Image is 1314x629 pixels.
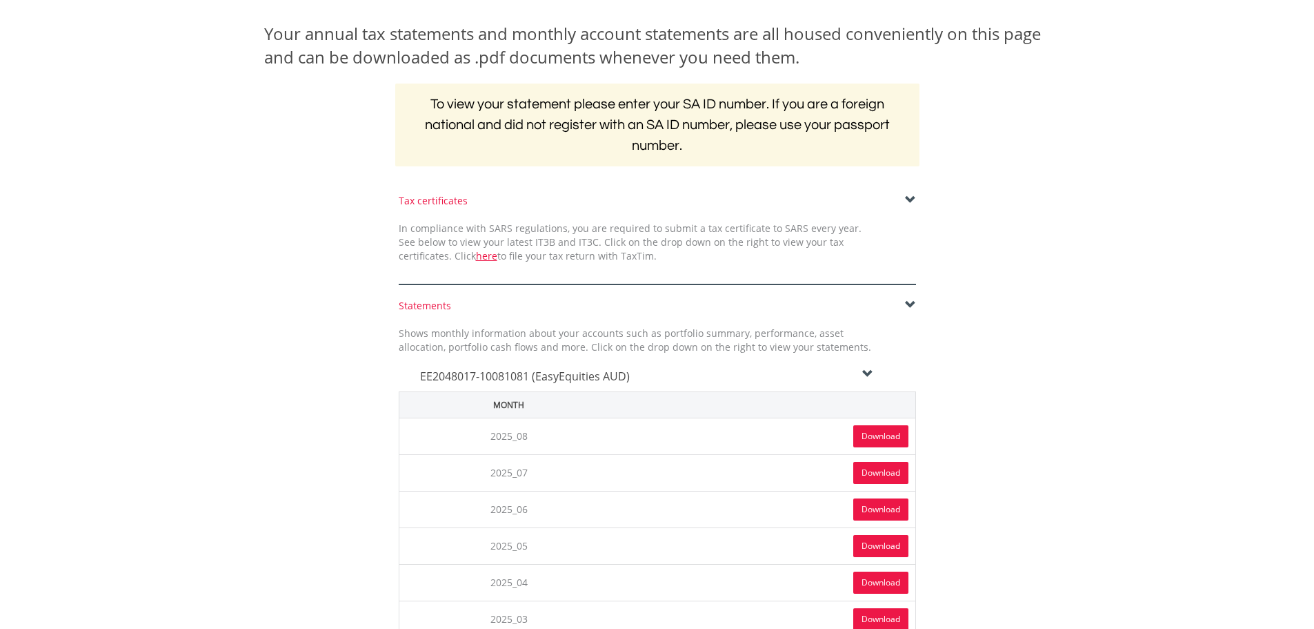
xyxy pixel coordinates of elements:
[853,535,908,557] a: Download
[853,572,908,594] a: Download
[399,528,619,564] td: 2025_05
[853,462,908,484] a: Download
[399,194,916,208] div: Tax certificates
[399,491,619,528] td: 2025_06
[264,22,1051,70] div: Your annual tax statements and monthly account statements are all housed conveniently on this pag...
[420,369,630,384] span: EE2048017-10081081 (EasyEquities AUD)
[455,249,657,262] span: Click to file your tax return with TaxTim.
[853,499,908,521] a: Download
[853,425,908,447] a: Download
[399,299,916,313] div: Statements
[388,327,882,354] div: Shows monthly information about your accounts such as portfolio summary, performance, asset alloc...
[395,84,919,166] h2: To view your statement please enter your SA ID number. If you are a foreign national and did not ...
[476,249,497,262] a: here
[399,454,619,491] td: 2025_07
[399,222,862,262] span: In compliance with SARS regulations, you are required to submit a tax certificate to SARS every y...
[399,391,619,418] th: Month
[399,418,619,454] td: 2025_08
[399,564,619,601] td: 2025_04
